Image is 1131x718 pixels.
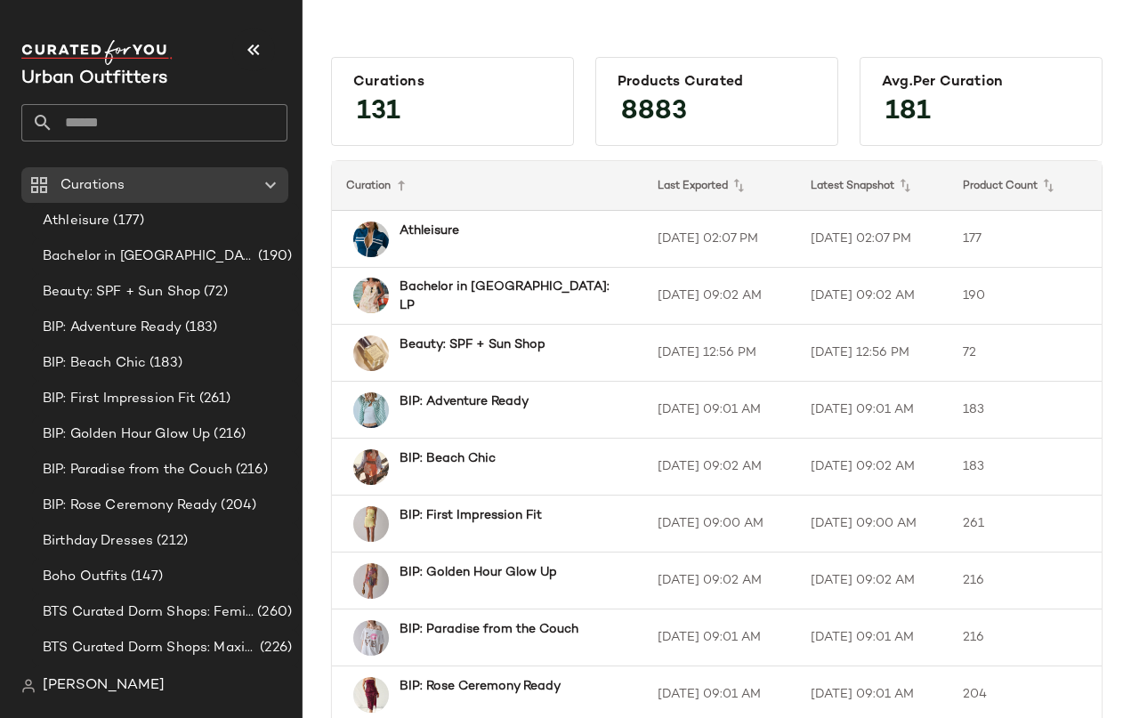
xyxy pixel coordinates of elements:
img: 54308812_023_b [353,335,389,371]
td: [DATE] 12:56 PM [643,325,796,382]
b: Athleisure [400,222,459,240]
span: (226) [256,638,292,658]
span: 131 [339,80,418,144]
span: (260) [254,602,292,623]
td: 190 [949,268,1102,325]
span: (183) [182,318,218,338]
th: Curation [332,161,643,211]
b: BIP: Golden Hour Glow Up [400,563,557,582]
img: 98247711_087_b [353,449,389,485]
img: 96651559_038_b [353,392,389,428]
span: BIP: Golden Hour Glow Up [43,424,210,445]
b: Beauty: SPF + Sun Shop [400,335,545,354]
div: Products Curated [618,74,816,91]
span: BTS Curated Dorm Shops: Feminine [43,602,254,623]
th: Last Exported [643,161,796,211]
td: [DATE] 12:56 PM [796,325,949,382]
span: Curations [61,175,125,196]
span: Boho Outfits [43,567,127,587]
b: BIP: First Impression Fit [400,506,542,525]
span: Beauty: SPF + Sun Shop [43,282,200,303]
b: BIP: Adventure Ready [400,392,529,411]
span: BIP: Adventure Ready [43,318,182,338]
span: (204) [217,496,256,516]
span: Athleisure [43,211,109,231]
span: (190) [254,246,292,267]
td: [DATE] 09:02 AM [796,553,949,609]
span: (147) [127,567,164,587]
td: [DATE] 09:01 AM [796,609,949,666]
td: [DATE] 09:02 AM [643,439,796,496]
td: [DATE] 02:07 PM [796,211,949,268]
span: Current Company Name [21,69,167,88]
td: [DATE] 09:02 AM [643,268,796,325]
img: 99180069_079_b [353,278,389,313]
img: 76010537_262_b [353,677,389,713]
th: Latest Snapshot [796,161,949,211]
img: 101256782_042_b [353,222,389,257]
td: [DATE] 09:00 AM [643,496,796,553]
span: BIP: Paradise from the Couch [43,460,232,480]
span: BIP: Beach Chic [43,353,146,374]
span: 181 [868,80,949,144]
td: 216 [949,553,1102,609]
th: Product Count [949,161,1102,211]
span: 8883 [603,80,705,144]
span: (212) [153,531,188,552]
span: Birthday Dresses [43,531,153,552]
div: Curations [353,74,552,91]
span: (177) [109,211,144,231]
span: BTS Curated Dorm Shops: Maximalist [43,638,256,658]
td: 183 [949,439,1102,496]
td: 177 [949,211,1102,268]
td: [DATE] 09:02 AM [643,553,796,609]
img: cfy_white_logo.C9jOOHJF.svg [21,40,173,65]
td: [DATE] 09:00 AM [796,496,949,553]
td: 261 [949,496,1102,553]
td: [DATE] 09:01 AM [643,609,796,666]
img: 101347516_000_b [353,563,389,599]
img: 100637107_211_b [353,620,389,656]
td: 183 [949,382,1102,439]
td: [DATE] 09:01 AM [643,382,796,439]
img: 100596915_079_b [353,506,389,542]
b: BIP: Paradise from the Couch [400,620,578,639]
span: BIP: Rose Ceremony Ready [43,496,217,516]
span: (72) [200,282,228,303]
td: 72 [949,325,1102,382]
span: (216) [232,460,268,480]
td: [DATE] 02:07 PM [643,211,796,268]
img: svg%3e [21,679,36,693]
b: BIP: Beach Chic [400,449,496,468]
td: 216 [949,609,1102,666]
span: [PERSON_NAME] [43,675,165,697]
span: BIP: First Impression Fit [43,389,196,409]
span: (216) [210,424,246,445]
b: Bachelor in [GEOGRAPHIC_DATA]: LP [400,278,611,315]
span: Bachelor in [GEOGRAPHIC_DATA]: LP [43,246,254,267]
b: BIP: Rose Ceremony Ready [400,677,561,696]
div: Avg.per Curation [882,74,1080,91]
td: [DATE] 09:01 AM [796,382,949,439]
td: [DATE] 09:02 AM [796,439,949,496]
td: [DATE] 09:02 AM [796,268,949,325]
span: (183) [146,353,182,374]
span: (261) [196,389,231,409]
